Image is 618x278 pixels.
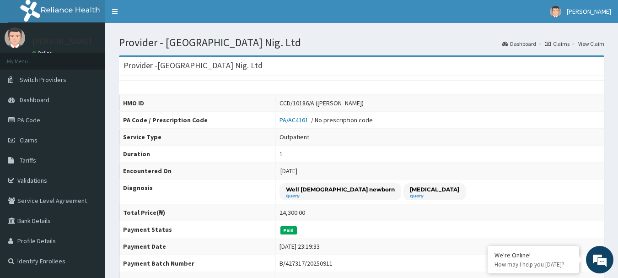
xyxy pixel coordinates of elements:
[280,226,297,234] span: Paid
[410,185,459,193] p: [MEDICAL_DATA]
[494,261,572,268] p: How may I help you today?
[286,185,395,193] p: Well [DEMOGRAPHIC_DATA] newborn
[119,238,276,255] th: Payment Date
[119,255,276,272] th: Payment Batch Number
[279,149,283,158] div: 1
[119,129,276,146] th: Service Type
[550,6,561,17] img: User Image
[20,136,38,144] span: Claims
[279,208,305,217] div: 24,300.00
[279,242,320,251] div: [DATE] 23:19:33
[279,116,311,124] a: PA/AC4161
[567,7,611,16] span: [PERSON_NAME]
[119,95,276,112] th: HMO ID
[578,40,604,48] a: View Claim
[119,37,604,49] h1: Provider - [GEOGRAPHIC_DATA] Nig. Ltd
[5,27,25,48] img: User Image
[119,163,276,180] th: Encountered On
[279,259,333,268] div: B/427317/20250911
[279,115,373,125] div: / No prescription code
[410,194,459,198] small: query
[279,132,309,142] div: Outpatient
[279,98,364,108] div: CCD/10186/A ([PERSON_NAME])
[119,204,276,221] th: Total Price(₦)
[286,194,395,198] small: query
[32,50,54,56] a: Online
[20,76,66,84] span: Switch Providers
[119,180,276,204] th: Diagnosis
[20,156,36,164] span: Tariffs
[124,61,263,70] h3: Provider - [GEOGRAPHIC_DATA] Nig. Ltd
[119,221,276,238] th: Payment Status
[32,37,92,45] p: [PERSON_NAME]
[20,96,49,104] span: Dashboard
[494,251,572,259] div: We're Online!
[545,40,570,48] a: Claims
[119,112,276,129] th: PA Code / Prescription Code
[280,167,297,175] span: [DATE]
[502,40,536,48] a: Dashboard
[119,146,276,163] th: Duration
